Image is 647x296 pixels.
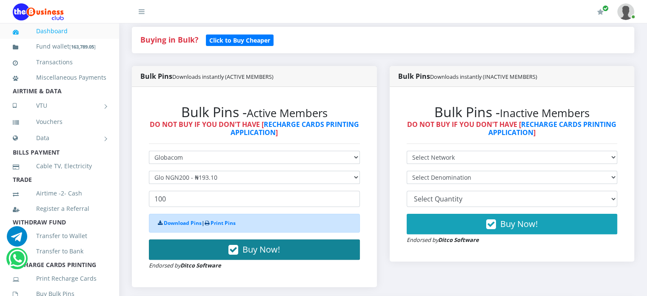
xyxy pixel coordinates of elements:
[149,239,360,260] button: Buy Now!
[140,34,198,45] strong: Buying in Bulk?
[211,219,236,227] a: Print Pins
[500,106,590,121] small: Inactive Members
[13,199,106,218] a: Register a Referral
[602,5,609,11] span: Renew/Upgrade Subscription
[149,191,360,207] input: Enter Quantity
[407,104,618,120] h2: Bulk Pins -
[13,241,106,261] a: Transfer to Bank
[158,219,236,227] strong: |
[13,269,106,288] a: Print Recharge Cards
[206,34,274,45] a: Click to Buy Cheaper
[247,106,328,121] small: Active Members
[13,156,106,176] a: Cable TV, Electricity
[13,3,64,20] img: Logo
[164,219,202,227] a: Download Pins
[500,218,538,230] span: Buy Now!
[13,112,106,132] a: Vouchers
[149,262,221,269] small: Endorsed by
[150,120,359,137] strong: DO NOT BUY IF YOU DON'T HAVE [ ]
[398,72,537,81] strong: Bulk Pins
[9,255,26,269] a: Chat for support
[13,127,106,149] a: Data
[13,52,106,72] a: Transactions
[69,43,96,50] small: [ ]
[180,262,221,269] strong: Ditco Software
[407,236,479,244] small: Endorsed by
[597,9,604,15] i: Renew/Upgrade Subscription
[13,184,106,203] a: Airtime -2- Cash
[407,214,618,234] button: Buy Now!
[438,236,479,244] strong: Ditco Software
[242,244,280,255] span: Buy Now!
[7,233,27,247] a: Chat for support
[13,95,106,116] a: VTU
[231,120,359,137] a: RECHARGE CARDS PRINTING APPLICATION
[172,73,274,80] small: Downloads instantly (ACTIVE MEMBERS)
[617,3,634,20] img: User
[407,120,616,137] strong: DO NOT BUY IF YOU DON'T HAVE [ ]
[149,104,360,120] h2: Bulk Pins -
[71,43,94,50] b: 163,789.05
[488,120,617,137] a: RECHARGE CARDS PRINTING APPLICATION
[13,37,106,57] a: Fund wallet[163,789.05]
[13,21,106,41] a: Dashboard
[430,73,537,80] small: Downloads instantly (INACTIVE MEMBERS)
[13,68,106,87] a: Miscellaneous Payments
[140,72,274,81] strong: Bulk Pins
[13,226,106,246] a: Transfer to Wallet
[209,36,270,44] b: Click to Buy Cheaper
